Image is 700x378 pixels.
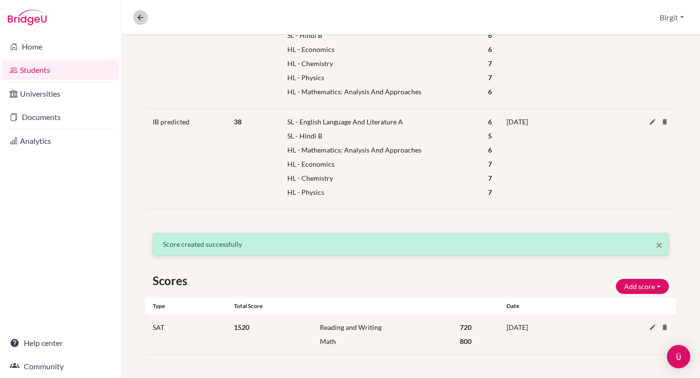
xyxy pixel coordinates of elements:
div: 7 [481,72,499,83]
div: SL - Hindi B [280,131,481,141]
div: IB predicted [145,117,234,201]
div: 7 [481,159,499,169]
a: Home [2,37,119,56]
div: Type [145,302,234,310]
div: 6 [481,145,499,155]
img: Bridge-U [8,10,47,25]
div: 5 [481,131,499,141]
div: 7 [481,187,499,197]
div: 7 [481,173,499,183]
a: Documents [2,107,119,127]
button: Add score [616,279,669,294]
div: SL - Hindi B [280,30,481,40]
div: HL - Physics [280,187,481,197]
p: Score created successfully [163,239,659,249]
div: HL - Mathematics: Analysis And Approaches [280,145,481,155]
div: IB predicted [145,16,234,101]
div: HL - Chemistry [280,58,481,69]
div: 800 [453,336,499,346]
div: Date [499,302,588,310]
div: 38 [227,117,272,201]
span: × [656,238,663,252]
div: HL - Physics [280,72,481,83]
div: HL - Economics [280,44,481,54]
div: 6 [481,44,499,54]
div: HL - Mathematics: Analysis And Approaches [280,86,481,97]
div: 720 [453,322,499,332]
div: 38 [227,16,272,101]
div: HL - Economics [280,159,481,169]
div: Total score [234,302,499,310]
div: SAT [145,322,234,346]
a: Analytics [2,131,119,151]
div: 6 [481,117,499,127]
div: HL - Chemistry [280,173,481,183]
button: Birgit [655,8,688,27]
span: Scores [153,272,191,290]
div: Open Intercom Messenger [667,345,690,368]
div: Math [313,336,453,346]
div: SL - English Language And Literature A [280,117,481,127]
div: Reading and Writing [313,322,453,332]
a: Community [2,357,119,376]
div: [DATE] [499,322,641,346]
div: [DATE] [499,16,632,101]
div: 1520 [234,322,320,346]
a: Students [2,60,119,80]
a: Help center [2,333,119,353]
div: [DATE] [499,117,632,201]
a: Universities [2,84,119,103]
button: Close [656,239,663,251]
div: 7 [481,58,499,69]
div: 6 [481,86,499,97]
div: 6 [481,30,499,40]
